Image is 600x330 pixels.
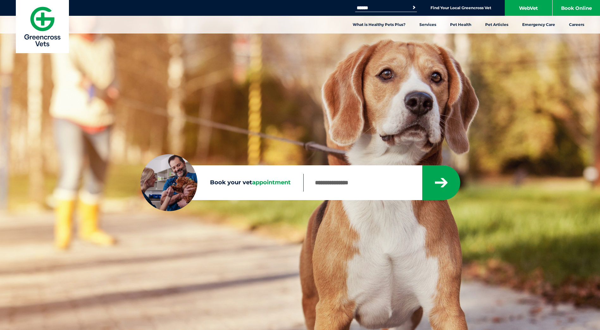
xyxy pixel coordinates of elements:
[443,16,478,34] a: Pet Health
[562,16,591,34] a: Careers
[411,4,417,11] button: Search
[252,179,291,186] span: appointment
[140,178,303,187] label: Book your vet
[515,16,562,34] a: Emergency Care
[430,5,491,10] a: Find Your Local Greencross Vet
[412,16,443,34] a: Services
[478,16,515,34] a: Pet Articles
[346,16,412,34] a: What is Healthy Pets Plus?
